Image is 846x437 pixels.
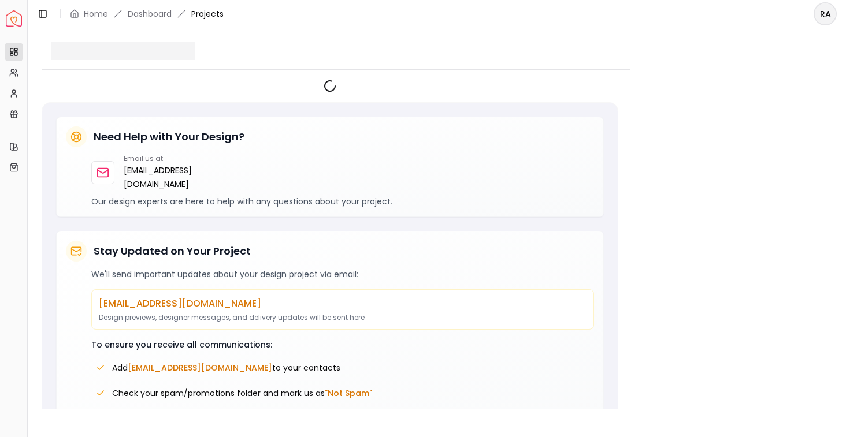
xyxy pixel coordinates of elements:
h5: Need Help with Your Design? [94,129,244,145]
span: [EMAIL_ADDRESS][DOMAIN_NAME] [128,362,272,373]
p: We'll send important updates about your design project via email: [91,268,594,280]
p: Design previews, designer messages, and delivery updates will be sent here [99,313,587,322]
span: Projects [191,8,224,20]
nav: breadcrumb [70,8,224,20]
p: Our design experts are here to help with any questions about your project. [91,196,594,207]
span: "Not Spam" [325,387,372,399]
span: Add to your contacts [112,362,340,373]
p: [EMAIL_ADDRESS][DOMAIN_NAME] [99,297,587,311]
a: Home [84,8,108,20]
a: [EMAIL_ADDRESS][DOMAIN_NAME] [124,163,203,191]
img: Spacejoy Logo [6,10,22,27]
span: RA [815,3,836,24]
span: Check your spam/promotions folder and mark us as [112,387,372,399]
a: Dashboard [128,8,172,20]
button: RA [814,2,837,25]
h5: Stay Updated on Your Project [94,243,251,259]
p: Email us at [124,154,203,163]
p: To ensure you receive all communications: [91,339,594,350]
a: Spacejoy [6,10,22,27]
